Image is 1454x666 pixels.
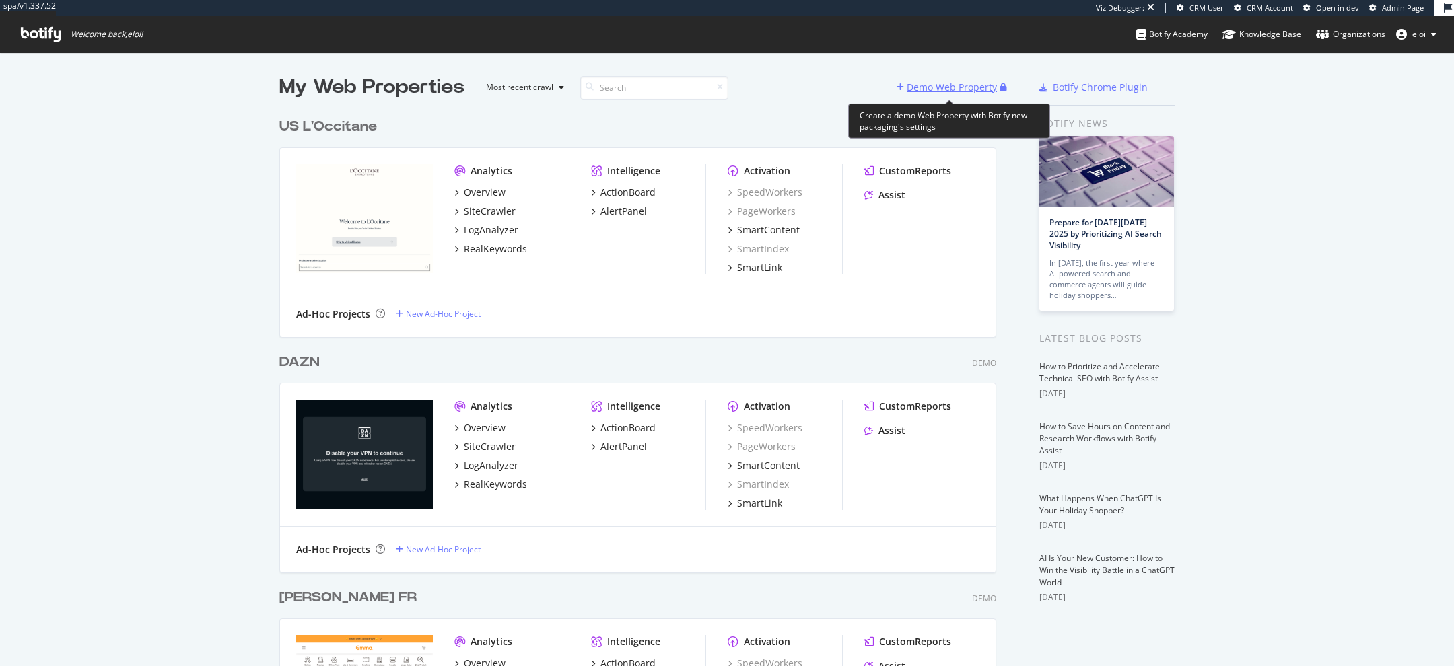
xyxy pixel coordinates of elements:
div: Knowledge Base [1222,28,1301,41]
div: CustomReports [879,164,951,178]
div: Create a demo Web Property with Botify new packaging's settings [848,104,1050,139]
div: Ad-Hoc Projects [296,307,370,321]
a: Demo Web Property [897,81,1000,93]
a: CRM User [1177,3,1224,13]
div: RealKeywords [464,478,527,491]
a: RealKeywords [454,242,527,256]
a: AlertPanel [591,205,647,218]
div: Activation [744,400,790,413]
a: SmartContent [728,223,800,237]
a: LogAnalyzer [454,459,518,472]
a: US L'Occitane [279,117,382,137]
div: [PERSON_NAME] FR [279,588,417,607]
div: [DATE] [1039,519,1175,531]
a: How to Save Hours on Content and Research Workflows with Botify Assist [1039,420,1170,456]
div: RealKeywords [464,242,527,256]
a: SmartContent [728,459,800,472]
div: Overview [464,421,506,435]
div: CustomReports [879,635,951,649]
div: Viz Debugger: [1096,3,1144,13]
button: Demo Web Property [897,77,1000,98]
div: My Web Properties [279,74,464,101]
a: CustomReports [864,400,951,413]
div: LogAnalyzer [464,223,518,237]
span: CRM User [1189,3,1224,13]
a: SiteCrawler [454,205,516,218]
div: New Ad-Hoc Project [406,544,481,555]
button: eloi [1385,24,1447,45]
a: How to Prioritize and Accelerate Technical SEO with Botify Assist [1039,361,1160,384]
a: Knowledge Base [1222,16,1301,52]
div: Botify Chrome Plugin [1053,81,1148,94]
div: Analytics [471,400,512,413]
div: Ad-Hoc Projects [296,543,370,556]
div: Organizations [1316,28,1385,41]
a: Overview [454,186,506,199]
input: Search [580,76,728,100]
div: ActionBoard [600,421,656,435]
a: PageWorkers [728,205,796,218]
a: Organizations [1316,16,1385,52]
span: Open in dev [1316,3,1359,13]
a: SmartLink [728,496,782,510]
a: Admin Page [1369,3,1424,13]
div: SiteCrawler [464,205,516,218]
a: [PERSON_NAME] FR [279,588,422,607]
a: Botify Chrome Plugin [1039,81,1148,94]
span: eloi [1412,28,1426,40]
div: Overview [464,186,506,199]
div: AlertPanel [600,205,647,218]
a: New Ad-Hoc Project [396,308,481,320]
div: Demo [972,357,996,369]
div: SmartIndex [728,242,789,256]
div: SpeedWorkers [728,421,802,435]
a: AI Is Your New Customer: How to Win the Visibility Battle in a ChatGPT World [1039,552,1175,588]
a: Assist [864,424,905,437]
div: Intelligence [607,164,660,178]
div: Activation [744,635,790,649]
div: [DATE] [1039,459,1175,472]
div: SmartContent [737,459,800,472]
a: SmartIndex [728,478,789,491]
span: Admin Page [1382,3,1424,13]
a: Open in dev [1303,3,1359,13]
a: LogAnalyzer [454,223,518,237]
img: DAZN [296,400,433,509]
div: LogAnalyzer [464,459,518,472]
a: New Ad-Hoc Project [396,544,481,555]
a: Botify Academy [1136,16,1208,52]
div: Botify news [1039,116,1175,131]
img: US L'Occitane [296,164,433,273]
a: Prepare for [DATE][DATE] 2025 by Prioritizing AI Search Visibility [1049,217,1162,251]
a: PageWorkers [728,440,796,453]
div: [DATE] [1039,591,1175,603]
a: SiteCrawler [454,440,516,453]
div: SmartLink [737,261,782,274]
a: DAZN [279,353,325,372]
a: ActionBoard [591,186,656,199]
div: Assist [878,424,905,437]
a: Assist [864,188,905,202]
a: ActionBoard [591,421,656,435]
a: CRM Account [1234,3,1293,13]
div: Intelligence [607,635,660,649]
div: SmartContent [737,223,800,237]
a: CustomReports [864,635,951,649]
span: CRM Account [1247,3,1293,13]
button: Most recent crawl [475,77,569,98]
div: Demo Web Property [907,81,997,94]
div: US L'Occitane [279,117,377,137]
a: CustomReports [864,164,951,178]
div: Assist [878,188,905,202]
a: Overview [454,421,506,435]
a: AlertPanel [591,440,647,453]
div: Analytics [471,635,512,649]
a: SpeedWorkers [728,186,802,199]
div: [DATE] [1039,387,1175,400]
div: ActionBoard [600,186,656,199]
a: SmartLink [728,261,782,274]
